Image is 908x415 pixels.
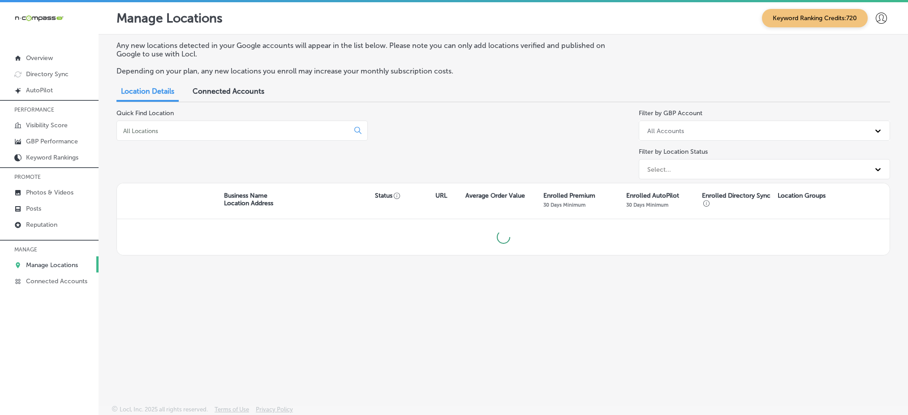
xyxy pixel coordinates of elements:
[224,192,273,207] p: Business Name Location Address
[639,148,708,156] label: Filter by Location Status
[26,54,53,62] p: Overview
[543,192,595,199] p: Enrolled Premium
[116,109,174,117] label: Quick Find Location
[14,14,64,22] img: 660ab0bf-5cc7-4cb8-ba1c-48b5ae0f18e60NCTV_CLogo_TV_Black_-500x88.png
[639,109,702,117] label: Filter by GBP Account
[435,192,447,199] p: URL
[26,121,68,129] p: Visibility Score
[543,202,585,208] p: 30 Days Minimum
[647,165,671,173] div: Select...
[762,9,868,27] span: Keyword Ranking Credits: 720
[26,221,57,229] p: Reputation
[375,192,435,199] p: Status
[647,127,684,134] div: All Accounts
[26,189,73,196] p: Photos & Videos
[778,192,826,199] p: Location Groups
[26,70,69,78] p: Directory Sync
[116,41,620,58] p: Any new locations detected in your Google accounts will appear in the list below. Please note you...
[120,406,208,413] p: Locl, Inc. 2025 all rights reserved.
[465,192,525,199] p: Average Order Value
[702,192,773,207] p: Enrolled Directory Sync
[26,154,78,161] p: Keyword Rankings
[26,261,78,269] p: Manage Locations
[26,86,53,94] p: AutoPilot
[193,87,264,95] span: Connected Accounts
[121,87,174,95] span: Location Details
[626,192,679,199] p: Enrolled AutoPilot
[26,138,78,145] p: GBP Performance
[26,205,41,212] p: Posts
[626,202,668,208] p: 30 Days Minimum
[26,277,87,285] p: Connected Accounts
[116,67,620,75] p: Depending on your plan, any new locations you enroll may increase your monthly subscription costs.
[116,11,223,26] p: Manage Locations
[122,127,347,135] input: All Locations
